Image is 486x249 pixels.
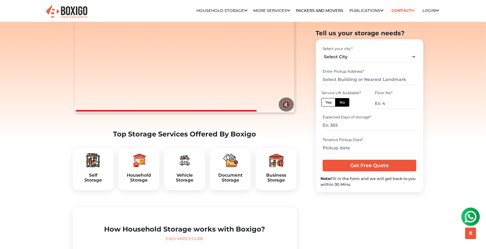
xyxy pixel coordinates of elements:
[253,8,290,13] a: More services
[86,153,100,168] img: boxigo_packers_and_movers_plan
[177,153,192,168] img: boxigo_packers_and_movers_plan
[169,173,200,183] a: VehicleStorage
[223,153,238,168] img: boxigo_packers_and_movers_plan
[78,225,292,233] h2: How Household Storage works with Boxigo?
[423,8,439,13] a: Login
[279,98,294,112] button: 🔇
[73,130,297,138] h2: Top Storage Services Offered By Boxigo
[45,4,88,19] img: Boxigo
[215,173,246,183] a: DocumentStorage
[321,90,364,96] div: Service Lift Available?
[323,74,416,85] input: Select Building or Nearest Landmark
[375,98,417,109] input: Ex: 4
[321,176,418,187] div: Fill in the form and we will get back to you within 30 Mins.
[323,115,416,120] div: Expected Days of storage
[296,8,344,13] a: Packers and Movers
[78,236,292,242] div: Easy Procedure
[323,120,416,131] input: Ex: 365
[465,228,476,239] button: scroll up
[269,153,284,168] img: boxigo_packers_and_movers_plan
[215,173,246,183] h5: Document Storage
[323,160,416,171] input: Get Free Quote
[350,8,384,13] a: Publications
[316,29,423,37] h2: Tell us your storage needs?
[323,46,416,52] div: Select your city
[261,173,292,183] a: BusinessStorage
[323,69,416,74] div: Enter Pickup Address
[375,90,417,96] div: Floor No
[169,173,200,183] h5: Vehicle Storage
[6,6,18,18] img: whatsapp-icon.svg
[390,6,417,15] a: Contact
[196,8,247,13] a: Household Storage
[78,173,109,183] h5: Self Storage
[323,143,416,153] input: Pickup date
[323,137,416,143] div: Tenative Pickup Date
[261,173,292,183] h5: Business Storage
[78,173,109,183] a: SelfStorage
[123,173,154,183] h5: Household Storage
[131,153,146,168] img: boxigo_packers_and_movers_plan
[75,3,294,113] video: Your browser does not support the video tag.
[321,98,336,107] label: Yes
[335,98,349,107] label: No
[321,176,331,181] b: Note
[123,173,154,183] a: HouseholdStorage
